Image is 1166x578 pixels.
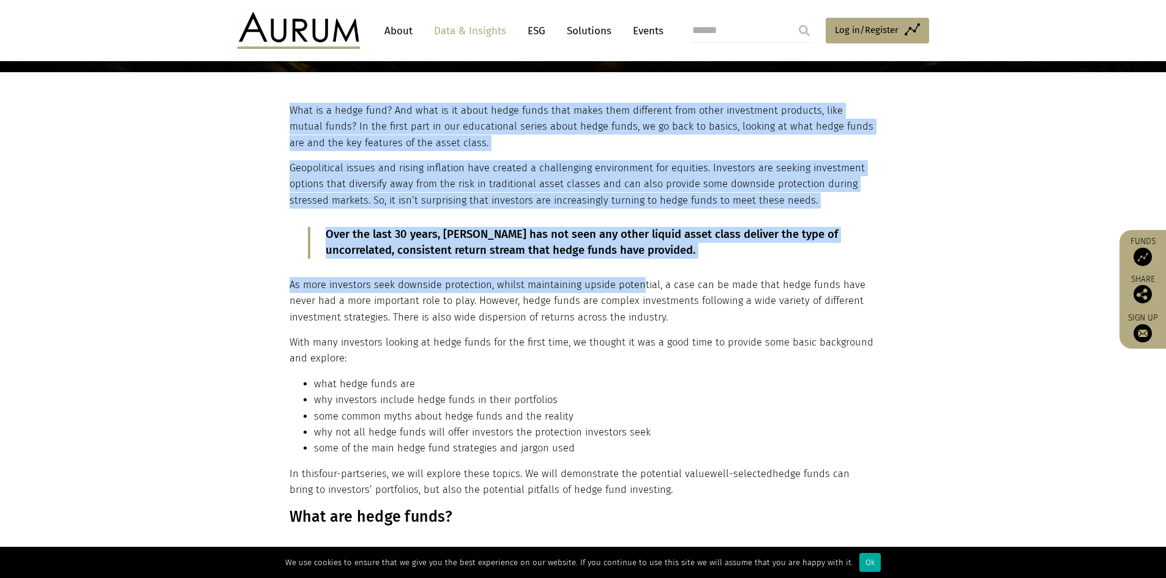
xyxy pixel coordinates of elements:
li: what hedge funds are [314,376,874,392]
p: As more investors seek downside protection, whilst maintaining upside potential, a case can be ma... [290,277,874,325]
span: Log in/Register [835,23,899,37]
li: some of the main hedge fund strategies and jargon used [314,440,874,456]
div: Ok [859,553,881,572]
a: Data & Insights [428,20,512,42]
a: Sign up [1126,313,1160,343]
img: Share this post [1134,285,1152,303]
p: In this series, we will explore these topics. We will demonstrate the potential value hedge funds... [290,466,874,498]
p: With many investors looking at hedge funds for the first time, we thought it was a good time to p... [290,335,874,367]
img: Access Funds [1134,248,1152,266]
li: some common myths about hedge funds and the reality [314,409,874,424]
a: Log in/Register [826,18,929,43]
a: Events [627,20,663,42]
span: four-part [319,468,360,480]
a: ESG [521,20,551,42]
h3: What are hedge funds? [290,508,874,526]
img: Aurum [237,12,360,49]
p: Over the last 30 years, [PERSON_NAME] has not seen any other liquid asset class deliver the type ... [326,227,840,259]
p: Geopolitical issues and rising inflation have created a challenging environment for equities. Inv... [290,160,874,209]
div: Share [1126,275,1160,303]
a: Funds [1126,236,1160,266]
li: why investors include hedge funds in their portfolios [314,392,874,408]
span: well-selected [710,468,772,480]
p: What is a hedge fund? And what is it about hedge funds that makes them different from other inves... [290,103,874,151]
a: About [378,20,419,42]
input: Submit [792,18,817,43]
img: Sign up to our newsletter [1134,324,1152,343]
a: Solutions [561,20,618,42]
li: why not all hedge funds will offer investors the protection investors seek [314,424,874,440]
